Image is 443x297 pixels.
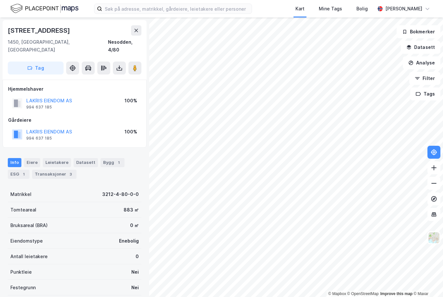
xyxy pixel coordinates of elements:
div: 3 [67,171,74,177]
img: Z [428,232,440,244]
button: Tags [410,87,440,100]
div: Punktleie [10,268,32,276]
div: 994 637 185 [26,136,52,141]
div: 3212-4-80-0-0 [102,190,139,198]
div: 1 [115,159,122,166]
div: Mine Tags [319,5,342,13]
div: Gårdeiere [8,116,141,124]
div: Enebolig [119,237,139,245]
div: Kontrollprogram for chat [411,266,443,297]
iframe: Chat Widget [411,266,443,297]
div: 0 ㎡ [130,222,139,229]
div: 1 [20,171,27,177]
div: Bruksareal (BRA) [10,222,48,229]
input: Søk på adresse, matrikkel, gårdeiere, leietakere eller personer [102,4,252,14]
div: Festegrunn [10,284,36,291]
div: Info [8,158,21,167]
div: Matrikkel [10,190,31,198]
div: 883 ㎡ [124,206,139,214]
div: 0 [136,253,139,260]
div: 100% [125,97,137,105]
div: Transaksjoner [32,170,77,179]
div: Hjemmelshaver [8,85,141,93]
button: Datasett [401,41,440,54]
button: Tag [8,62,64,74]
button: Filter [409,72,440,85]
div: Leietakere [43,158,71,167]
div: Eiendomstype [10,237,43,245]
a: OpenStreetMap [347,291,379,296]
button: Analyse [403,56,440,69]
a: Improve this map [380,291,413,296]
div: Nei [131,268,139,276]
div: Tomteareal [10,206,36,214]
a: Mapbox [328,291,346,296]
div: Kart [295,5,305,13]
div: Nei [131,284,139,291]
div: 994 637 185 [26,105,52,110]
div: 100% [125,128,137,136]
div: Antall leietakere [10,253,48,260]
div: ESG [8,170,30,179]
div: 1450, [GEOGRAPHIC_DATA], [GEOGRAPHIC_DATA] [8,38,108,54]
div: [PERSON_NAME] [385,5,422,13]
button: Bokmerker [397,25,440,38]
div: Datasett [74,158,98,167]
div: Eiere [24,158,40,167]
img: logo.f888ab2527a4732fd821a326f86c7f29.svg [10,3,78,14]
div: Bolig [356,5,368,13]
div: Nesodden, 4/80 [108,38,141,54]
div: [STREET_ADDRESS] [8,25,71,36]
div: Bygg [101,158,125,167]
